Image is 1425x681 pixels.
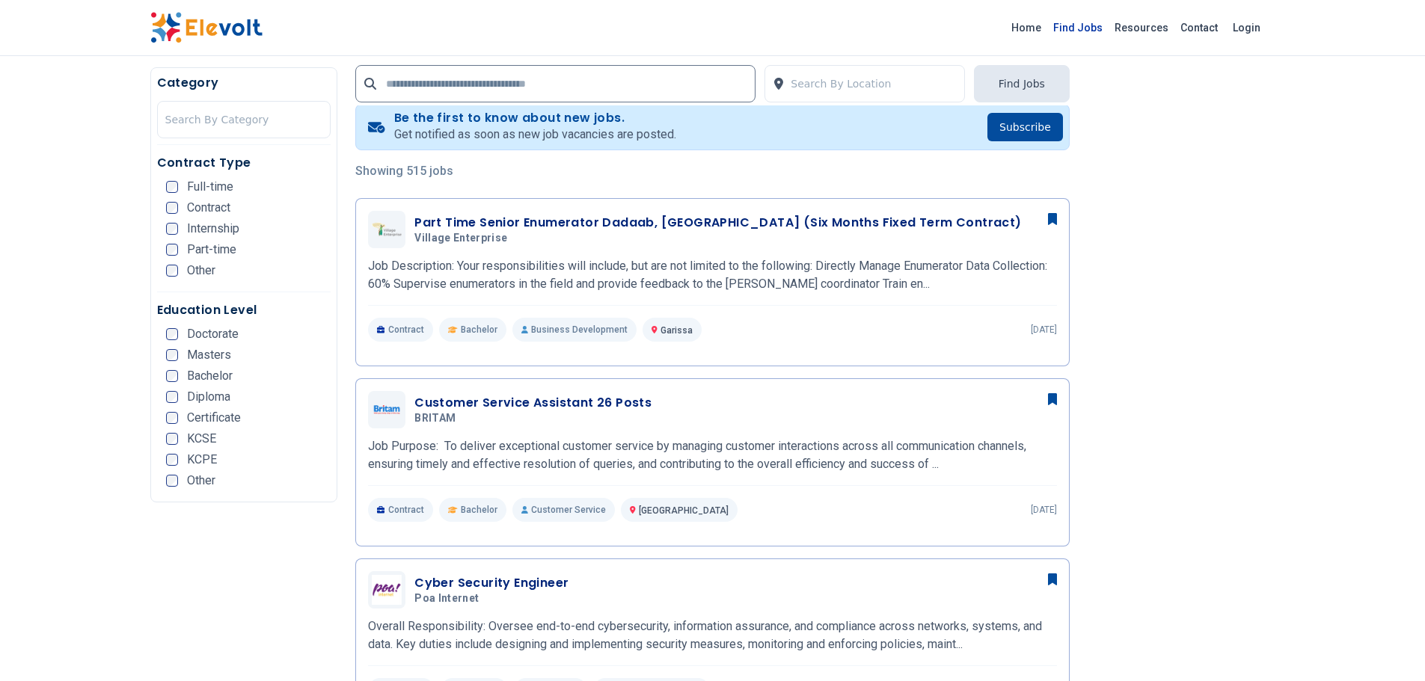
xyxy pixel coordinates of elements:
p: Overall Responsibility: Oversee end-to-end cybersecurity, information assurance, and compliance a... [368,617,1057,653]
p: [DATE] [1031,504,1057,516]
input: Bachelor [166,370,178,382]
input: KCSE [166,433,178,445]
span: KCSE [187,433,216,445]
input: KCPE [166,454,178,466]
a: Village EnterprisePart Time Senior Enumerator Dadaab, [GEOGRAPHIC_DATA] (Six Months Fixed Term Co... [368,211,1057,342]
span: [GEOGRAPHIC_DATA] [639,505,729,516]
img: BRITAM [372,405,402,415]
input: Masters [166,349,178,361]
a: Resources [1109,16,1174,40]
h3: Cyber Security Engineer [414,574,569,592]
input: Internship [166,223,178,235]
a: Find Jobs [1047,16,1109,40]
input: Certificate [166,412,178,424]
input: Full-time [166,181,178,193]
p: Contract [368,318,433,342]
p: Business Development [512,318,637,342]
span: Certificate [187,412,241,424]
p: Customer Service [512,498,615,522]
img: Elevolt [150,12,263,43]
span: Internship [187,223,239,235]
input: Part-time [166,244,178,256]
a: Login [1224,13,1269,43]
span: Bachelor [461,504,497,516]
span: BRITAM [414,412,456,425]
input: Doctorate [166,328,178,340]
h3: Customer Service Assistant 26 Posts [414,394,652,412]
a: Contact [1174,16,1224,40]
img: Village Enterprise [372,222,402,236]
span: Masters [187,349,231,361]
img: Poa Internet [372,575,402,605]
span: Doctorate [187,328,239,340]
a: BRITAMCustomer Service Assistant 26 PostsBRITAMJob Purpose: To deliver exceptional customer servi... [368,391,1057,522]
p: Showing 515 jobs [355,162,1070,180]
span: Contract [187,202,230,214]
p: Job Description: Your responsibilities will include, but are not limited to the following: Direct... [368,257,1057,293]
input: Diploma [166,391,178,403]
span: Other [187,265,215,277]
span: Garissa [661,325,693,336]
span: Diploma [187,391,230,403]
h5: Education Level [157,301,331,319]
span: Part-time [187,244,236,256]
span: Full-time [187,181,233,193]
span: KCPE [187,454,217,466]
p: [DATE] [1031,324,1057,336]
button: Subscribe [987,113,1063,141]
input: Other [166,265,178,277]
h5: Contract Type [157,154,331,172]
p: Get notified as soon as new job vacancies are posted. [394,126,676,144]
h3: Part Time Senior Enumerator Dadaab, [GEOGRAPHIC_DATA] (Six Months Fixed Term Contract) [414,214,1021,232]
h5: Category [157,74,331,92]
p: Contract [368,498,433,522]
a: Home [1005,16,1047,40]
h4: Be the first to know about new jobs. [394,111,676,126]
button: Find Jobs [974,65,1070,102]
span: Poa Internet [414,592,479,605]
input: Other [166,475,178,487]
span: Bachelor [461,324,497,336]
input: Contract [166,202,178,214]
p: Job Purpose: To deliver exceptional customer service by managing customer interactions across all... [368,437,1057,473]
iframe: Advertisement [1088,102,1275,551]
span: Bachelor [187,370,233,382]
span: Village Enterprise [414,232,507,245]
span: Other [187,475,215,487]
iframe: Chat Widget [1350,609,1425,681]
